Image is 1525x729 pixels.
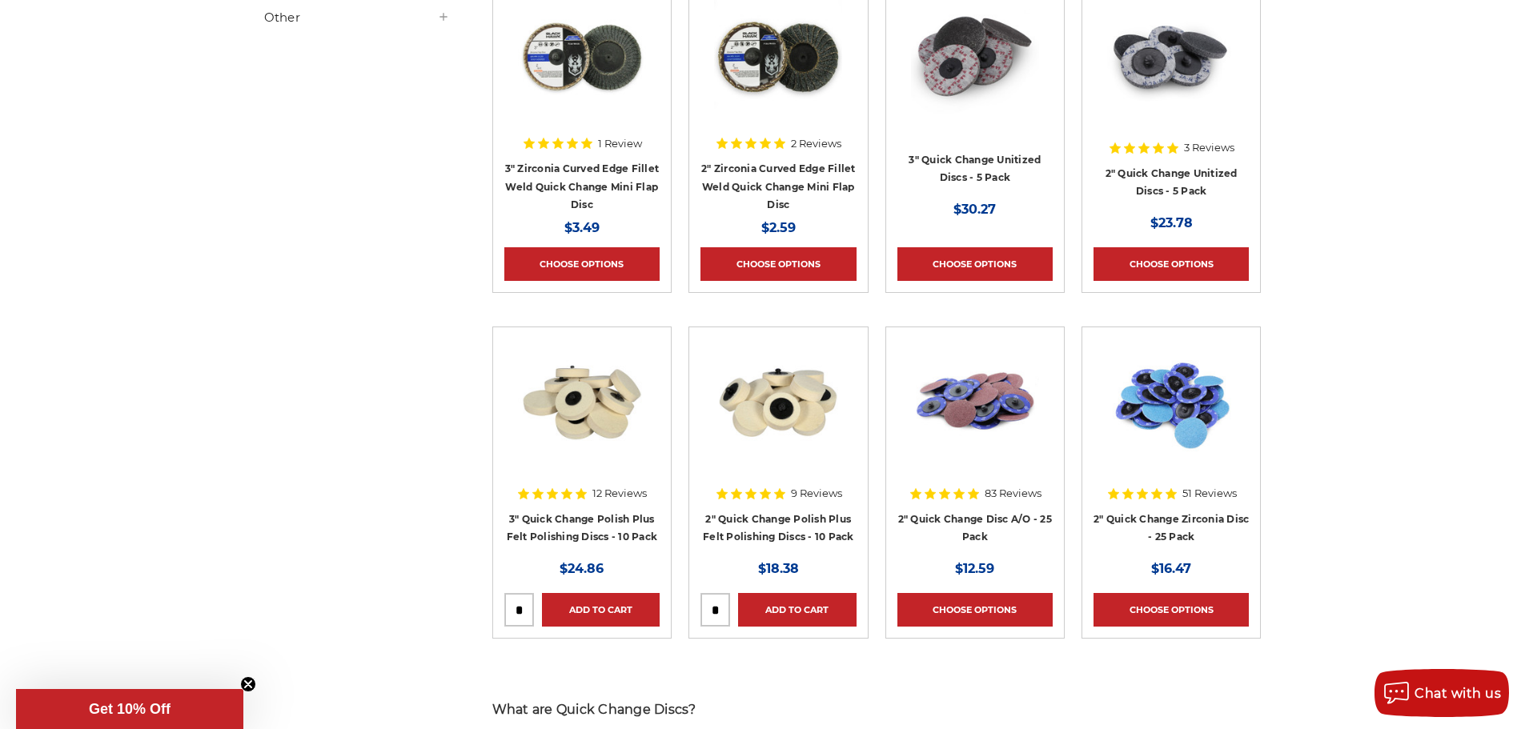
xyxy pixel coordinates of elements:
[1415,686,1501,701] span: Chat with us
[492,702,696,717] span: What are Quick Change Discs?
[700,247,856,281] a: Choose Options
[791,488,842,499] span: 9 Reviews
[1094,593,1249,627] a: Choose Options
[953,202,996,217] span: $30.27
[897,338,1053,494] a: 2 inch red aluminum oxide quick change sanding discs for metalwork
[560,561,604,576] span: $24.86
[714,338,842,467] img: 2" Roloc Polishing Felt Discs
[504,247,660,281] a: Choose Options
[1106,167,1238,198] a: 2" Quick Change Unitized Discs - 5 Pack
[761,220,796,235] span: $2.59
[1094,338,1249,494] a: Assortment of 2-inch Metalworking Discs, 80 Grit, Quick Change, with durable Zirconia abrasive by...
[898,513,1052,543] a: 2" Quick Change Disc A/O - 25 Pack
[598,138,642,149] span: 1 Review
[89,701,171,717] span: Get 10% Off
[703,513,854,543] a: 2" Quick Change Polish Plus Felt Polishing Discs - 10 Pack
[955,561,994,576] span: $12.59
[897,593,1053,627] a: Choose Options
[985,488,1041,499] span: 83 Reviews
[264,8,450,27] h5: Other
[1107,338,1235,467] img: Assortment of 2-inch Metalworking Discs, 80 Grit, Quick Change, with durable Zirconia abrasive by...
[564,220,600,235] span: $3.49
[1182,488,1237,499] span: 51 Reviews
[592,488,647,499] span: 12 Reviews
[542,593,660,627] a: Add to Cart
[1375,669,1509,717] button: Chat with us
[1184,142,1234,153] span: 3 Reviews
[1094,513,1249,543] a: 2" Quick Change Zirconia Disc - 25 Pack
[16,689,243,729] div: Get 10% OffClose teaser
[758,561,799,576] span: $18.38
[909,154,1041,184] a: 3" Quick Change Unitized Discs - 5 Pack
[507,513,658,543] a: 3" Quick Change Polish Plus Felt Polishing Discs - 10 Pack
[518,338,646,467] img: 3 inch polishing felt roloc discs
[897,247,1053,281] a: Choose Options
[240,676,256,692] button: Close teaser
[1094,247,1249,281] a: Choose Options
[738,593,856,627] a: Add to Cart
[911,338,1039,467] img: 2 inch red aluminum oxide quick change sanding discs for metalwork
[1150,215,1193,230] span: $23.78
[504,338,660,494] a: 3 inch polishing felt roloc discs
[700,338,856,494] a: 2" Roloc Polishing Felt Discs
[791,138,841,149] span: 2 Reviews
[1151,561,1191,576] span: $16.47
[701,162,856,210] a: 2" Zirconia Curved Edge Fillet Weld Quick Change Mini Flap Disc
[505,162,660,210] a: 3" Zirconia Curved Edge Fillet Weld Quick Change Mini Flap Disc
